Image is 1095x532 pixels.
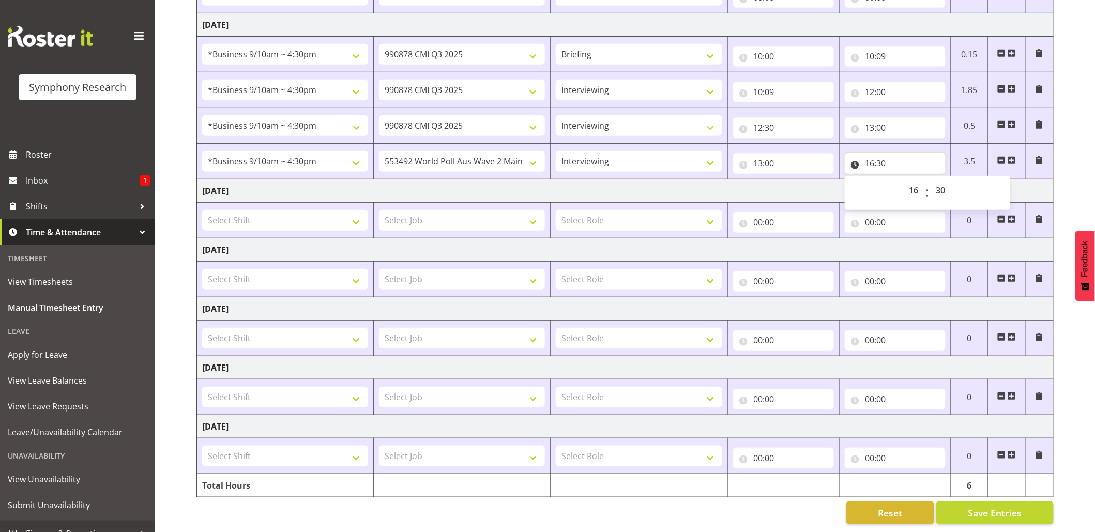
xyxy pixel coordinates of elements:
td: 0.15 [951,37,988,72]
input: Click to select... [733,389,834,409]
span: Time & Attendance [26,224,134,240]
input: Click to select... [845,330,946,351]
span: Submit Unavailability [8,497,147,513]
input: Click to select... [845,117,946,138]
a: Submit Unavailability [3,492,153,518]
input: Click to select... [845,448,946,468]
button: Feedback - Show survey [1075,231,1095,301]
span: Shifts [26,199,134,214]
td: 0 [951,262,988,297]
input: Click to select... [845,153,946,174]
input: Click to select... [733,212,834,233]
td: 3.5 [951,144,988,179]
a: Manual Timesheet Entry [3,295,153,321]
td: [DATE] [197,356,1054,379]
input: Click to select... [845,82,946,102]
td: Total Hours [197,474,374,497]
span: Apply for Leave [8,347,147,362]
input: Click to select... [845,271,946,292]
input: Click to select... [733,271,834,292]
a: Apply for Leave [3,342,153,368]
button: Save Entries [936,501,1054,524]
td: 0 [951,438,988,474]
td: 0 [951,321,988,356]
span: Reset [878,506,902,520]
button: Reset [846,501,934,524]
input: Click to select... [845,46,946,67]
span: 1 [140,175,150,186]
td: 0 [951,203,988,238]
td: [DATE] [197,415,1054,438]
div: Unavailability [3,445,153,466]
input: Click to select... [733,82,834,102]
span: Roster [26,147,150,162]
td: 0.5 [951,108,988,144]
span: Manual Timesheet Entry [8,300,147,315]
input: Click to select... [845,212,946,233]
div: Symphony Research [29,80,126,95]
input: Click to select... [733,153,834,174]
span: Feedback [1081,241,1090,277]
a: Leave/Unavailability Calendar [3,419,153,445]
a: View Unavailability [3,466,153,492]
span: View Leave Balances [8,373,147,388]
a: View Leave Requests [3,393,153,419]
input: Click to select... [733,46,834,67]
input: Click to select... [733,448,834,468]
td: [DATE] [197,179,1054,203]
td: 0 [951,379,988,415]
span: Inbox [26,173,140,188]
input: Click to select... [733,117,834,138]
span: : [925,180,929,206]
div: Leave [3,321,153,342]
span: View Leave Requests [8,399,147,414]
td: 6 [951,474,988,497]
td: 1.85 [951,72,988,108]
img: Rosterit website logo [8,26,93,47]
a: View Timesheets [3,269,153,295]
span: View Unavailability [8,472,147,487]
a: View Leave Balances [3,368,153,393]
td: [DATE] [197,297,1054,321]
span: Leave/Unavailability Calendar [8,424,147,440]
div: Timesheet [3,248,153,269]
span: View Timesheets [8,274,147,290]
td: [DATE] [197,13,1054,37]
td: [DATE] [197,238,1054,262]
input: Click to select... [845,389,946,409]
input: Click to select... [733,330,834,351]
span: Save Entries [968,506,1022,520]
